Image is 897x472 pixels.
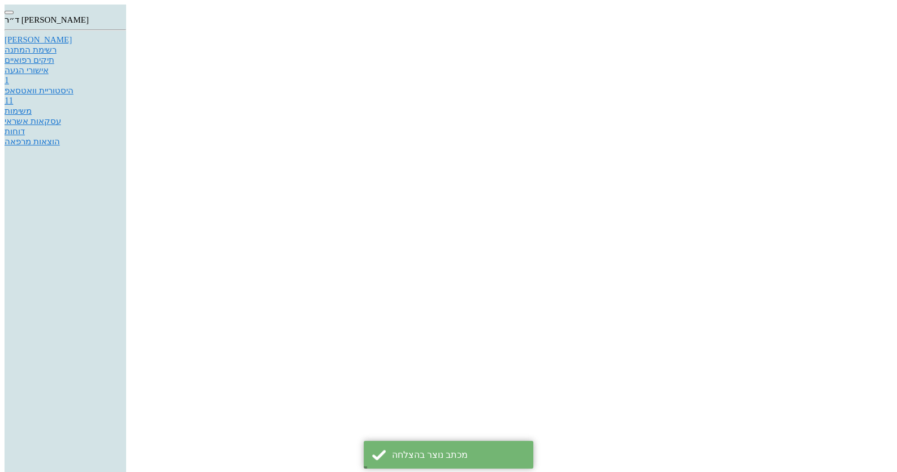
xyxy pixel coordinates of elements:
[5,65,126,75] a: אישורי הגעה
[5,35,126,45] a: [PERSON_NAME]
[392,449,525,460] div: מכתב נוצר בהצלחה
[5,15,89,24] span: ד״ר [PERSON_NAME]
[5,85,126,96] div: היסטוריית וואטסאפ
[5,96,126,116] a: תגמשימות
[5,106,126,116] div: משימות
[5,75,9,85] span: תג
[5,136,126,147] a: הוצאות מרפאה
[5,55,126,65] a: תיקים רפואיים
[5,45,126,55] a: רשימת המתנה
[5,96,13,105] span: תג
[5,126,126,136] a: דוחות
[5,116,126,126] a: עסקאות אשראי
[5,75,126,96] a: תגהיסטוריית וואטסאפ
